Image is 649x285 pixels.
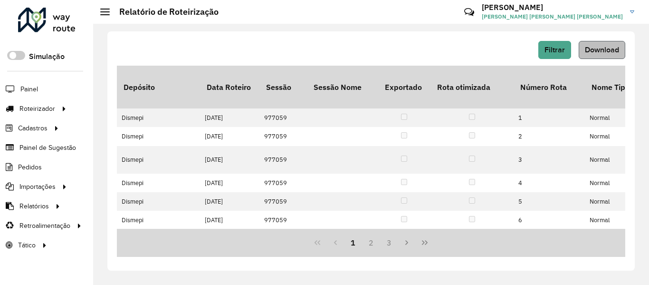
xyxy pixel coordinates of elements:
td: 5 [514,192,585,211]
td: [DATE] [200,127,259,146]
td: 4 [514,174,585,192]
button: 2 [362,234,380,252]
th: Exportado [378,66,430,108]
td: 977059 [259,146,307,174]
td: 977059 [259,192,307,211]
th: Data Roteiro [200,66,259,108]
span: Retroalimentação [19,221,70,231]
td: [DATE] [200,211,259,229]
th: Sessão Nome [307,66,378,108]
button: Download [579,41,625,59]
td: 2 [514,127,585,146]
button: Last Page [416,234,434,252]
span: Importações [19,182,56,192]
td: Dismepi [117,174,200,192]
button: 1 [344,234,362,252]
td: 3 [514,146,585,174]
span: Pedidos [18,162,42,172]
span: [PERSON_NAME] [PERSON_NAME] [PERSON_NAME] [482,12,623,21]
th: Sessão [259,66,307,108]
span: Roteirizador [19,104,55,114]
td: 977059 [259,211,307,229]
a: Contato Rápido [459,2,479,22]
td: 977059 [259,127,307,146]
td: [DATE] [200,174,259,192]
td: Dismepi [117,211,200,229]
span: Painel [20,84,38,94]
td: Dismepi [117,146,200,174]
span: Relatórios [19,201,49,211]
span: Painel de Sugestão [19,143,76,153]
td: 977059 [259,174,307,192]
th: Depósito [117,66,200,108]
button: 3 [380,234,398,252]
td: 977059 [259,108,307,127]
label: Simulação [29,51,65,62]
span: Tático [18,240,36,250]
td: 1 [514,108,585,127]
th: Rota otimizada [430,66,514,108]
td: Dismepi [117,192,200,211]
td: [DATE] [200,108,259,127]
h3: [PERSON_NAME] [482,3,623,12]
button: Filtrar [538,41,571,59]
td: 6 [514,211,585,229]
td: [DATE] [200,146,259,174]
span: Filtrar [544,46,565,54]
h2: Relatório de Roteirização [110,7,219,17]
td: Dismepi [117,127,200,146]
button: Next Page [398,234,416,252]
th: Número Rota [514,66,585,108]
td: Dismepi [117,108,200,127]
span: Download [585,46,619,54]
span: Cadastros [18,123,48,133]
td: [DATE] [200,192,259,211]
